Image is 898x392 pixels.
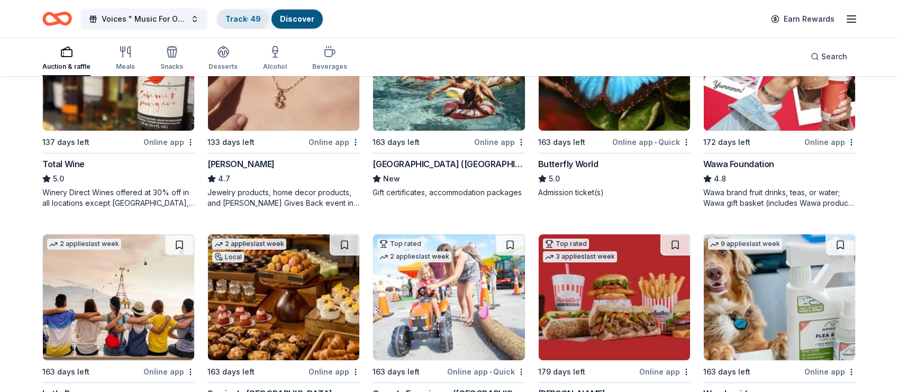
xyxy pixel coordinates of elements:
[703,187,856,208] div: Wawa brand fruit drinks, teas, or water; Wawa gift basket (includes Wawa products and coupons)
[42,158,85,170] div: Total Wine
[212,252,244,262] div: Local
[538,187,691,198] div: Admission ticket(s)
[549,172,560,185] span: 5.0
[639,365,691,378] div: Online app
[539,234,690,360] img: Image for Portillo's
[373,4,525,198] a: Image for Four Seasons Resort (Orlando)2 applieslast weekLocal163 days leftOnline app[GEOGRAPHIC_...
[489,368,492,376] span: •
[225,14,261,23] a: Track· 49
[447,365,525,378] div: Online app Quick
[309,135,360,149] div: Online app
[53,172,64,185] span: 5.0
[703,366,750,378] div: 163 days left
[474,135,525,149] div: Online app
[538,366,585,378] div: 179 days left
[821,50,847,63] span: Search
[703,158,774,170] div: Wawa Foundation
[373,366,420,378] div: 163 days left
[102,13,186,25] span: Voices " Music For Our Cause"
[765,10,841,29] a: Earn Rewards
[538,136,585,149] div: 163 days left
[143,365,195,378] div: Online app
[373,187,525,198] div: Gift certificates, accommodation packages
[703,4,856,208] a: Image for Wawa FoundationTop rated4 applieslast week172 days leftOnline appWawa Foundation4.8Wawa...
[377,239,423,249] div: Top rated
[42,6,72,31] a: Home
[42,187,195,208] div: Winery Direct Wines offered at 30% off in all locations except [GEOGRAPHIC_DATA], [GEOGRAPHIC_DAT...
[373,158,525,170] div: [GEOGRAPHIC_DATA] ([GEOGRAPHIC_DATA])
[312,41,347,76] button: Beverages
[373,234,524,360] img: Image for Crayola Experience (Orlando)
[802,46,856,67] button: Search
[263,62,287,71] div: Alcohol
[612,135,691,149] div: Online app Quick
[42,4,195,208] a: Image for Total WineTop rated5 applieslast week137 days leftOnline appTotal Wine5.0Winery Direct ...
[218,172,230,185] span: 4.7
[207,158,275,170] div: [PERSON_NAME]
[160,62,183,71] div: Snacks
[216,8,324,30] button: Track· 49Discover
[116,62,135,71] div: Meals
[208,234,359,360] img: Image for Seminole Hard Rock Hotel & Casino Hollywood
[714,172,726,185] span: 4.8
[42,136,89,149] div: 137 days left
[160,41,183,76] button: Snacks
[804,365,856,378] div: Online app
[208,41,238,76] button: Desserts
[543,251,617,262] div: 3 applies last week
[43,234,194,360] img: Image for Let's Roam
[377,251,451,262] div: 2 applies last week
[47,239,121,250] div: 2 applies last week
[208,62,238,71] div: Desserts
[80,8,207,30] button: Voices " Music For Our Cause"
[42,366,89,378] div: 163 days left
[804,135,856,149] div: Online app
[207,136,255,149] div: 133 days left
[543,239,589,249] div: Top rated
[263,41,287,76] button: Alcohol
[703,136,750,149] div: 172 days left
[280,14,314,23] a: Discover
[383,172,400,185] span: New
[143,135,195,149] div: Online app
[538,158,598,170] div: Butterfly World
[207,4,360,208] a: Image for Kendra ScottTop rated6 applieslast week133 days leftOnline app[PERSON_NAME]4.7Jewelry p...
[704,234,855,360] img: Image for Wondercide
[42,41,90,76] button: Auction & raffle
[538,4,691,198] a: Image for Butterfly WorldTop rated2 applieslast week163 days leftOnline app•QuickButterfly World5...
[212,239,286,250] div: 2 applies last week
[309,365,360,378] div: Online app
[207,187,360,208] div: Jewelry products, home decor products, and [PERSON_NAME] Gives Back event in-store or online (or ...
[116,41,135,76] button: Meals
[42,62,90,71] div: Auction & raffle
[655,138,657,147] span: •
[207,366,255,378] div: 163 days left
[373,136,420,149] div: 163 days left
[708,239,782,250] div: 9 applies last week
[312,62,347,71] div: Beverages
